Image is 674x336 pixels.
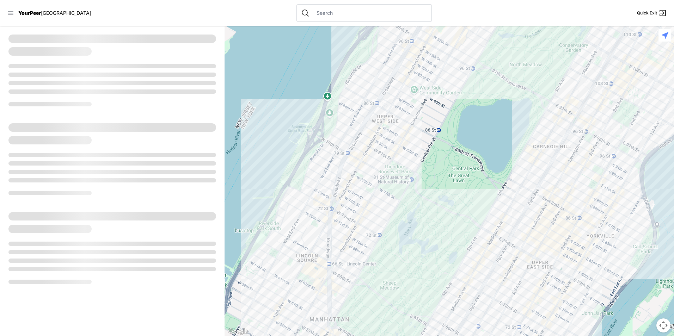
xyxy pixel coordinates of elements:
[226,327,250,336] a: Open this area in Google Maps (opens a new window)
[226,327,250,336] img: Google
[18,11,91,15] a: YourPeer[GEOGRAPHIC_DATA]
[41,10,91,16] span: [GEOGRAPHIC_DATA]
[637,10,657,16] span: Quick Exit
[18,10,41,16] span: YourPeer
[637,9,667,17] a: Quick Exit
[312,10,427,17] input: Search
[656,318,670,332] button: Map camera controls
